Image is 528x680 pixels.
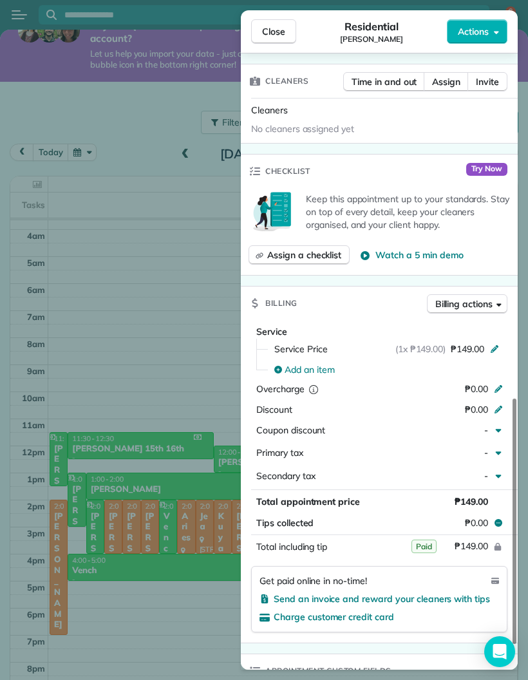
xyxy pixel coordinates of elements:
div: Overcharge [256,382,368,395]
span: ₱149.00 [451,343,484,355]
span: Primary tax [256,447,303,458]
button: Watch a 5 min demo [360,249,463,261]
span: Add an item [285,363,335,376]
button: Add an item [267,359,507,380]
span: Paid [411,540,437,553]
span: Total appointment price [256,496,360,507]
span: Checklist [265,165,310,178]
span: Actions [458,25,489,38]
div: Open Intercom Messenger [484,636,515,667]
span: ₱149.00 [455,496,488,507]
span: Watch a 5 min demo [375,249,463,261]
button: Time in and out [343,72,425,91]
span: (1x ₱149.00) [395,343,446,355]
span: Billing [265,297,297,310]
p: Keep this appointment up to your standards. Stay on top of every detail, keep your cleaners organ... [306,193,510,231]
span: Invite [476,75,499,88]
span: Service [256,326,287,337]
span: Assign a checklist [267,249,341,261]
span: No cleaners assigned yet [251,123,354,135]
span: [PERSON_NAME] [340,34,403,44]
button: Assign a checklist [249,245,350,265]
span: Get paid online in no-time! [259,574,367,587]
span: Service Price [274,343,328,355]
span: - [484,470,488,482]
span: ₱0.00 [465,516,488,529]
span: ₱0.00 [465,404,488,415]
span: - [484,424,488,436]
button: Assign [424,72,469,91]
span: Billing actions [435,297,493,310]
span: Close [262,25,285,38]
span: Time in and out [352,75,417,88]
span: ₱149.00 [455,540,488,552]
span: Charge customer credit card [274,611,394,623]
span: - [484,447,488,458]
span: Total including tip [256,541,327,552]
span: Coupon discount [256,424,325,436]
span: Secondary tax [256,470,316,482]
span: Try Now [466,163,507,176]
span: Cleaners [251,104,288,116]
button: Tips collected₱0.00 [251,514,507,532]
span: Appointment custom fields [265,665,391,677]
span: Tips collected [256,516,314,529]
button: Invite [467,72,507,91]
span: Discount [256,404,292,415]
span: Send an invoice and reward your cleaners with tips [274,593,490,605]
button: Close [251,19,296,44]
span: ₱0.00 [465,383,488,395]
span: Cleaners [265,75,308,88]
button: ₱149.00 [377,538,498,556]
span: Assign [432,75,460,88]
button: Service Price(1x ₱149.00)₱149.00 [267,339,507,359]
span: Residential [344,19,399,34]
